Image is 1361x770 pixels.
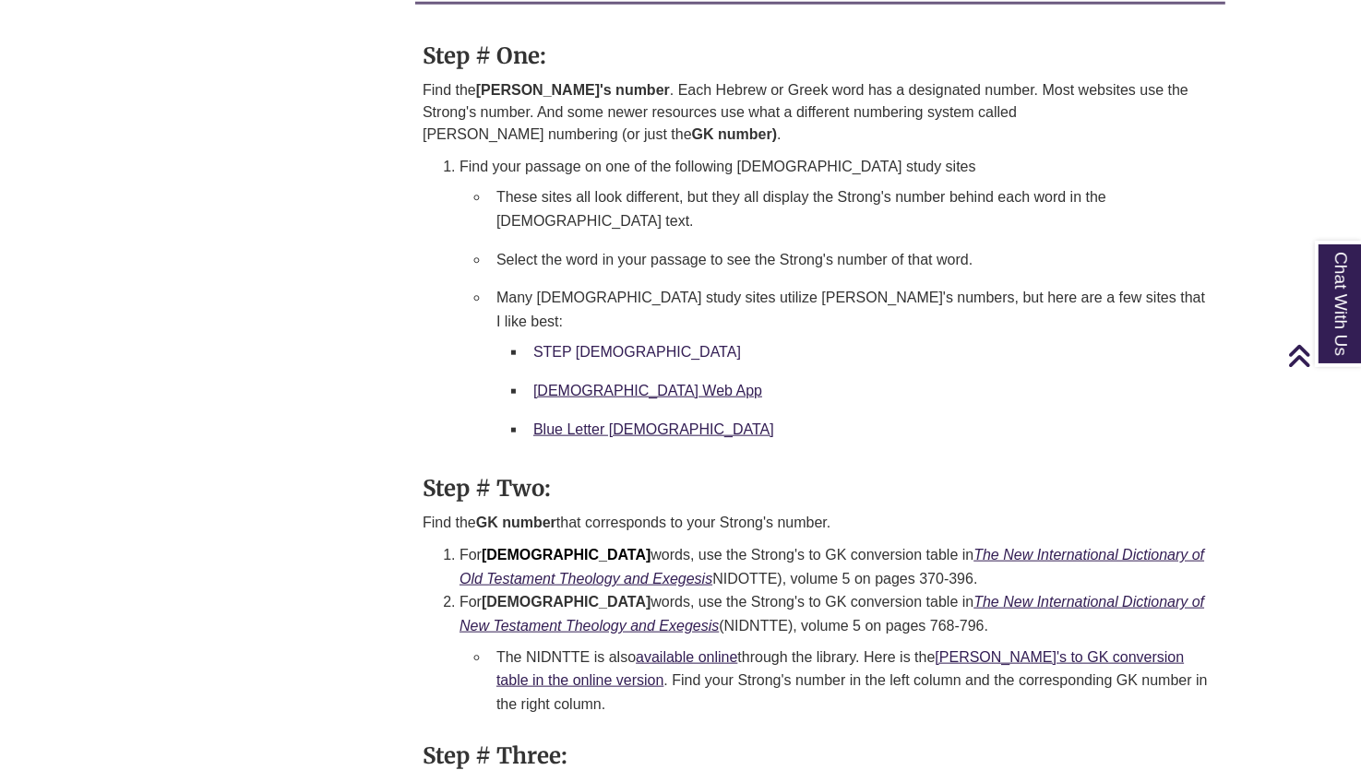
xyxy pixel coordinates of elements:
[423,41,546,70] strong: Step # One:
[489,638,1218,724] li: The NIDNTTE is also through the library. Here is the . Find your Strong's number in the left colu...
[460,594,1204,634] a: The New International Dictionary of New Testament Theology and Exegesis
[476,515,556,530] strong: GK number
[476,82,670,98] strong: [PERSON_NAME]'s number
[423,741,567,770] strong: Step # Three:
[489,178,1218,240] li: These sites all look different, but they all display the Strong's number behind each word in the ...
[533,383,762,398] a: [DEMOGRAPHIC_DATA] Web App
[1287,343,1356,368] a: Back to Top
[460,155,1218,456] li: Find your passage on one of the following [DEMOGRAPHIC_DATA] study sites
[423,512,1218,534] p: Find the that corresponds to your Strong's number.
[460,543,1218,590] li: For words, use the Strong's to GK conversion table in NIDOTTE), volume 5 on pages 370-396.
[489,278,1218,456] li: Many [DEMOGRAPHIC_DATA] study sites utilize [PERSON_NAME]'s numbers, but here are a few sites tha...
[482,594,651,610] strong: [DEMOGRAPHIC_DATA]
[692,126,777,142] strong: GK number)
[423,79,1218,146] p: Find the . Each Hebrew or Greek word has a designated number. Most websites use the Strong's numb...
[636,649,737,665] a: available online
[489,241,1218,279] li: Select the word in your passage to see the Strong's number of that word.
[460,547,1204,586] a: The New International Dictionary of Old Testament Theology and Exegesis
[460,590,1218,723] li: For words, use the Strong's to GK conversion table in (NIDNTTE), volume 5 on pages 768-796.
[533,344,741,360] a: STEP [DEMOGRAPHIC_DATA]
[423,474,551,503] strong: Step # Two:
[482,547,651,563] span: [DEMOGRAPHIC_DATA]
[533,421,774,437] a: Blue Letter [DEMOGRAPHIC_DATA]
